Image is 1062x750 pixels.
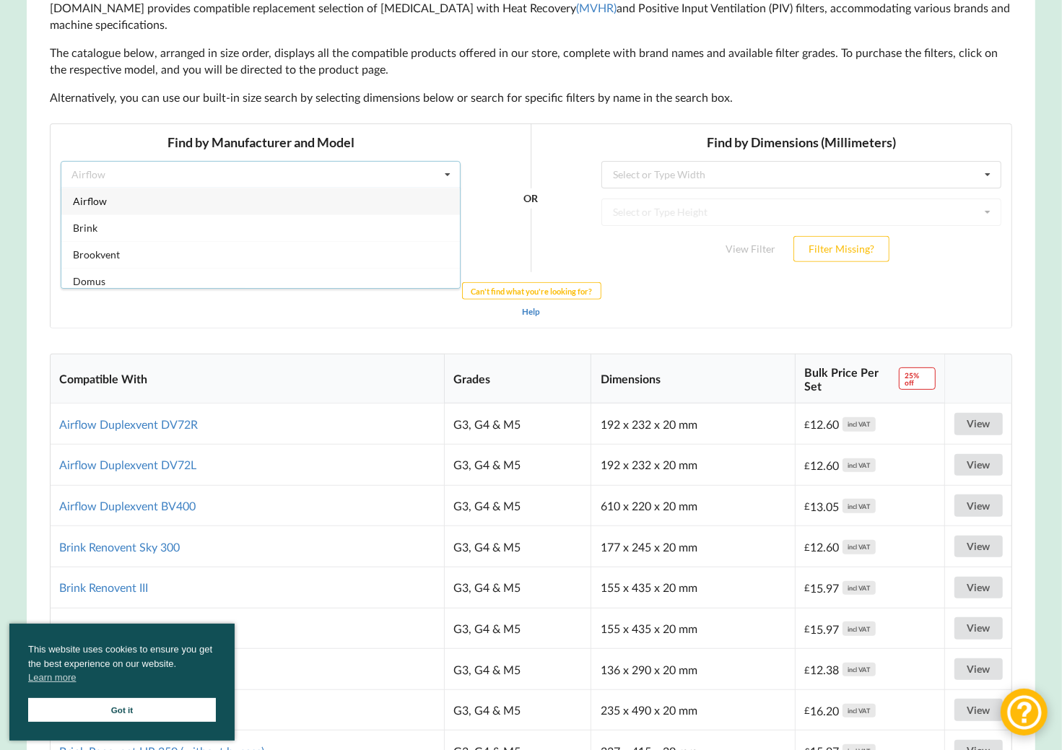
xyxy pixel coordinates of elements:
[804,664,810,676] span: £
[954,454,1003,476] a: View
[804,704,875,718] div: 16.20
[591,648,794,689] td: 136 x 290 x 20 mm
[591,485,794,526] td: 610 x 220 x 20 mm
[59,622,181,635] a: Brink Renovent B8-W III
[472,183,490,193] a: Help
[23,98,48,110] span: Brink
[591,689,794,731] td: 235 x 490 x 20 mm
[843,499,876,513] div: incl VAT
[804,419,810,430] span: £
[421,163,542,173] b: Can't find what you're looking for?
[804,541,810,553] span: £
[744,113,840,139] button: Filter Missing?
[804,458,875,472] div: 12.60
[11,11,411,27] h3: Find by Manufacturer and Model
[59,540,180,554] a: Brink Renovent Sky 300
[591,354,794,404] th: Dimensions
[444,608,591,649] td: G3, G4 & M5
[804,581,875,595] div: 15.97
[28,642,216,689] span: This website uses cookies to ensure you get the best experience on our website.
[804,582,810,593] span: £
[804,663,875,676] div: 12.38
[804,417,875,431] div: 12.60
[412,159,552,176] button: Can't find what you're looking for?
[444,648,591,689] td: G3, G4 & M5
[28,698,216,722] a: Got it cookie
[843,458,876,472] div: incl VAT
[843,663,876,676] div: incl VAT
[444,404,591,444] td: G3, G4 & M5
[444,485,591,526] td: G3, G4 & M5
[444,444,591,485] td: G3, G4 & M5
[22,46,56,56] div: Airflow
[804,622,875,635] div: 15.97
[954,617,1003,640] a: View
[50,45,1012,78] p: The catalogue below, arranged in size order, displays all the compatible products offered in our ...
[954,699,1003,721] a: View
[804,500,810,512] span: £
[899,367,935,391] span: 25% off
[9,624,235,741] div: cookieconsent
[444,567,591,608] td: G3, G4 & M5
[552,11,952,27] h3: Find by Dimensions (Millimeters)
[804,460,810,471] span: £
[474,75,489,149] div: OR
[954,536,1003,558] a: View
[795,354,944,404] th: Bulk Price Per Set
[954,577,1003,599] a: View
[804,623,810,635] span: £
[954,494,1003,517] a: View
[59,417,198,431] a: Airflow Duplexvent DV72R
[591,567,794,608] td: 155 x 435 x 20 mm
[843,704,876,718] div: incl VAT
[843,581,876,595] div: incl VAT
[444,354,591,404] th: Grades
[954,413,1003,435] a: View
[51,354,444,404] th: Compatible With
[444,689,591,731] td: G3, G4 & M5
[843,540,876,554] div: incl VAT
[591,526,794,567] td: 177 x 245 x 20 mm
[843,417,876,431] div: incl VAT
[954,658,1003,681] a: View
[59,499,196,513] a: Airflow Duplexvent BV400
[804,540,875,554] div: 12.60
[59,458,196,471] a: Airflow Duplexvent DV72L
[843,622,876,635] div: incl VAT
[591,404,794,444] td: 192 x 232 x 20 mm
[23,125,70,137] span: Brookvent
[28,671,76,685] a: cookies - Learn more
[804,499,875,513] div: 13.05
[23,152,56,164] span: Domus
[59,580,148,594] a: Brink Renovent III
[23,71,57,84] span: Airflow
[576,1,617,14] a: (MVHR)
[50,90,1012,106] p: Alternatively, you can use our built-in size search by selecting dimensions below or search for s...
[563,46,656,56] div: Select or Type Width
[444,526,591,567] td: G3, G4 & M5
[804,705,810,716] span: £
[591,444,794,485] td: 192 x 232 x 20 mm
[591,608,794,649] td: 155 x 435 x 20 mm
